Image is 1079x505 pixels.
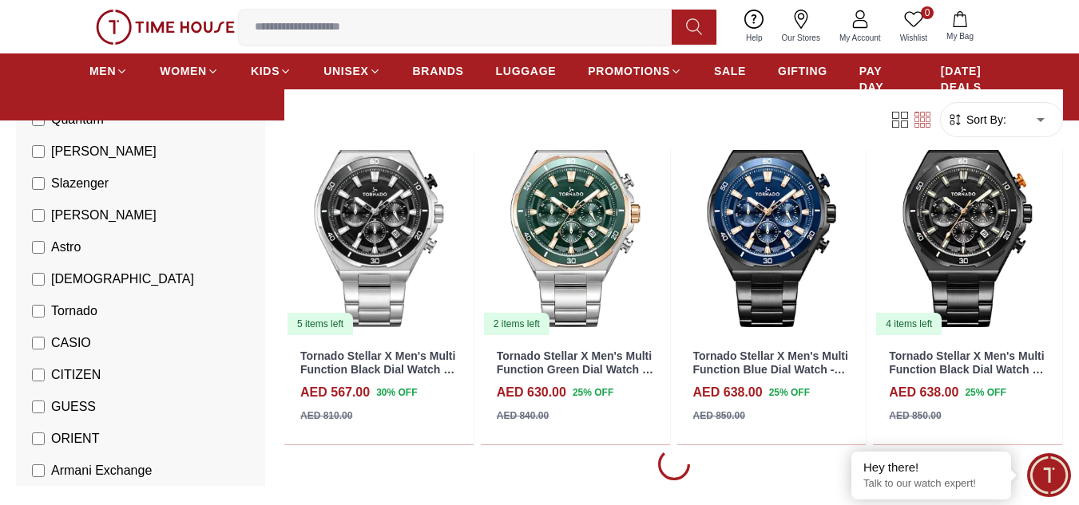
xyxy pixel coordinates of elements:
[51,174,109,193] span: Slazenger
[481,99,670,337] img: Tornado Stellar X Men's Multi Function Green Dial Watch - T24104-KBSHK
[89,63,116,79] span: MEN
[51,238,81,257] span: Astro
[51,142,157,161] span: [PERSON_NAME]
[769,385,810,400] span: 25 % OFF
[940,30,980,42] span: My Bag
[693,408,745,423] div: AED 850.00
[693,383,763,402] h4: AED 638.00
[51,397,96,416] span: GUESS
[284,99,474,337] a: Tornado Stellar X Men's Multi Function Black Dial Watch - T24104-SBSB5 items left
[32,209,45,222] input: [PERSON_NAME]
[323,63,368,79] span: UNISEX
[889,408,941,423] div: AED 850.00
[588,57,682,85] a: PROMOTIONS
[251,63,280,79] span: KIDS
[677,99,867,337] img: Tornado Stellar X Men's Multi Function Blue Dial Watch - T24104-BBBN
[89,57,128,85] a: MEN
[778,57,827,85] a: GIFTING
[497,383,566,402] h4: AED 630.00
[96,10,235,45] img: ...
[413,57,464,85] a: BRANDS
[937,8,983,45] button: My Bag
[51,429,99,448] span: ORIENT
[497,408,549,423] div: AED 840.00
[32,177,45,190] input: Slazenger
[496,63,557,79] span: LUGGAGE
[889,383,958,402] h4: AED 638.00
[965,385,1006,400] span: 25 % OFF
[32,464,45,477] input: Armani Exchange
[778,63,827,79] span: GIFTING
[51,333,91,353] span: CASIO
[963,112,1006,128] span: Sort By:
[484,313,549,335] div: 2 items left
[1027,453,1071,497] div: Chat Widget
[891,6,937,47] a: 0Wishlist
[921,6,934,19] span: 0
[32,337,45,349] input: CASIO
[51,270,194,289] span: [DEMOGRAPHIC_DATA]
[873,99,1062,337] a: Tornado Stellar X Men's Multi Function Black Dial Watch - T24104-BBBB4 items left
[160,57,219,85] a: WOMEN
[889,349,1044,389] a: Tornado Stellar X Men's Multi Function Black Dial Watch - T24104-BBBB
[32,400,45,413] input: GUESS
[863,477,999,491] p: Talk to our watch expert!
[573,385,613,400] span: 25 % OFF
[32,305,45,318] input: Tornado
[496,57,557,85] a: LUGGAGE
[300,349,455,389] a: Tornado Stellar X Men's Multi Function Black Dial Watch - T24104-SBSB
[51,206,157,225] span: [PERSON_NAME]
[251,57,292,85] a: KIDS
[497,349,653,389] a: Tornado Stellar X Men's Multi Function Green Dial Watch - T24104-KBSHK
[300,408,352,423] div: AED 810.00
[736,6,772,47] a: Help
[32,432,45,445] input: ORIENT
[833,32,887,44] span: My Account
[32,241,45,254] input: Astro
[32,273,45,286] input: [DEMOGRAPHIC_DATA]
[740,32,769,44] span: Help
[160,63,207,79] span: WOMEN
[693,349,848,389] a: Tornado Stellar X Men's Multi Function Blue Dial Watch - T24104-BBBN
[32,145,45,158] input: [PERSON_NAME]
[941,63,990,95] span: [DATE] DEALS
[859,57,909,117] a: PAY DAY SALE
[876,313,942,335] div: 4 items left
[288,313,353,335] div: 5 items left
[413,63,464,79] span: BRANDS
[776,32,827,44] span: Our Stores
[714,63,746,79] span: SALE
[284,99,474,337] img: Tornado Stellar X Men's Multi Function Black Dial Watch - T24104-SBSB
[772,6,830,47] a: Our Stores
[714,57,746,85] a: SALE
[859,63,909,111] span: PAY DAY SALE
[300,383,370,402] h4: AED 567.00
[32,369,45,381] input: CITIZEN
[51,302,97,321] span: Tornado
[894,32,934,44] span: Wishlist
[51,365,101,385] span: CITIZEN
[863,460,999,475] div: Hey there!
[481,99,670,337] a: Tornado Stellar X Men's Multi Function Green Dial Watch - T24104-KBSHK2 items left
[51,461,152,480] span: Armani Exchange
[873,99,1062,337] img: Tornado Stellar X Men's Multi Function Black Dial Watch - T24104-BBBB
[947,112,1006,128] button: Sort By:
[941,57,990,101] a: [DATE] DEALS
[588,63,670,79] span: PROMOTIONS
[323,57,380,85] a: UNISEX
[376,385,417,400] span: 30 % OFF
